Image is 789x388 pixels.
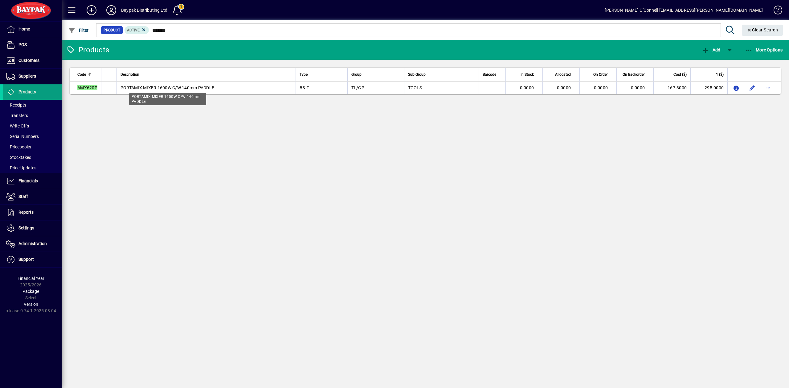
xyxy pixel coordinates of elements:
span: Version [24,302,38,307]
button: Add [700,44,722,55]
div: Code [77,71,97,78]
a: Home [3,22,62,37]
a: Write Offs [3,121,62,131]
a: Reports [3,205,62,220]
span: POS [18,42,27,47]
span: In Stock [521,71,534,78]
button: More Options [744,44,784,55]
span: TL/GP [351,85,364,90]
span: On Order [593,71,608,78]
div: On Backorder [620,71,650,78]
button: More options [763,83,773,93]
span: Products [18,89,36,94]
span: B&IT [300,85,309,90]
a: Suppliers [3,69,62,84]
span: TOOLS [408,85,422,90]
a: Support [3,252,62,267]
div: In Stock [509,71,539,78]
a: POS [3,37,62,53]
button: Filter [67,25,90,36]
span: Allocated [555,71,571,78]
span: Type [300,71,308,78]
button: Add [82,5,101,16]
span: Transfers [6,113,28,118]
span: Stocktakes [6,155,31,160]
div: Baypak Distributing Ltd [121,5,167,15]
span: Reports [18,210,34,215]
span: 1 ($) [716,71,724,78]
td: 295.0000 [690,82,727,94]
button: Profile [101,5,121,16]
a: Financials [3,173,62,189]
span: 0.0000 [557,85,571,90]
span: Barcode [483,71,496,78]
div: Description [121,71,292,78]
a: Receipts [3,100,62,110]
span: 0.0000 [631,85,645,90]
span: Product [104,27,120,33]
span: Home [18,26,30,31]
a: Settings [3,220,62,236]
span: Group [351,71,362,78]
span: Receipts [6,103,26,107]
span: Suppliers [18,74,36,79]
span: Description [121,71,139,78]
div: Sub Group [408,71,475,78]
span: Cost ($) [673,71,687,78]
span: 0.0000 [594,85,608,90]
span: Serial Numbers [6,134,39,139]
span: Price Updates [6,165,36,170]
div: PORTAMIX MIXER 1600W C/W 140mm PADDLE [129,93,206,105]
span: Filter [68,28,89,33]
span: Staff [18,194,28,199]
span: Code [77,71,86,78]
span: Financial Year [18,276,44,281]
span: Write Offs [6,123,29,128]
div: Allocated [546,71,576,78]
span: Financials [18,178,38,183]
a: Staff [3,189,62,204]
div: On Order [583,71,613,78]
span: On Backorder [623,71,645,78]
a: Customers [3,53,62,68]
button: Clear [742,25,783,36]
span: Settings [18,225,34,230]
em: AMX620P [77,85,97,90]
span: Customers [18,58,39,63]
span: Clear Search [747,27,778,32]
span: Support [18,257,34,262]
span: More Options [745,47,783,52]
a: Stocktakes [3,152,62,163]
a: Pricebooks [3,142,62,152]
span: Administration [18,241,47,246]
span: Active [127,28,140,32]
a: Knowledge Base [769,1,781,21]
div: Type [300,71,343,78]
span: Package [22,289,39,294]
button: Edit [747,83,757,93]
a: Serial Numbers [3,131,62,142]
div: Barcode [483,71,502,78]
span: Add [702,47,720,52]
span: PORTAMIX MIXER 1600W C/W 140mm PADDLE [121,85,214,90]
span: Sub Group [408,71,426,78]
span: 0.0000 [520,85,534,90]
span: Pricebooks [6,144,31,149]
div: Group [351,71,400,78]
div: [PERSON_NAME] O''Connell [EMAIL_ADDRESS][PERSON_NAME][DOMAIN_NAME] [605,5,763,15]
td: 167.3000 [653,82,690,94]
div: Products [66,45,109,55]
a: Price Updates [3,163,62,173]
a: Transfers [3,110,62,121]
mat-chip: Activation Status: Active [125,26,149,34]
a: Administration [3,236,62,252]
